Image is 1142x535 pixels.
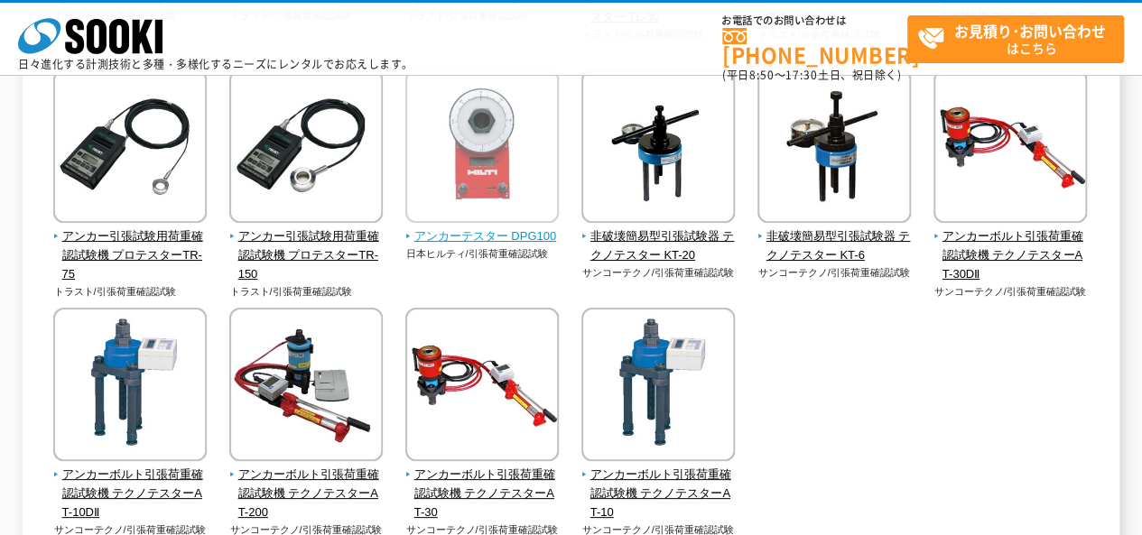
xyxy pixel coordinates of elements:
[405,448,560,521] a: アンカーボルト引張荷重確認試験機 テクノテスターAT-30
[229,69,383,227] img: アンカー引張試験用荷重確認試験機 プロテスターTR-150
[722,15,907,26] span: お電話でのお問い合わせは
[581,466,736,521] span: アンカーボルト引張荷重確認試験機 テクノテスターAT-10
[229,448,384,521] a: アンカーボルト引張荷重確認試験機 テクノテスターAT-200
[917,16,1123,61] span: はこちら
[53,308,207,466] img: アンカーボルト引張荷重確認試験機 テクノテスターAT-10DⅡ
[229,308,383,466] img: アンカーボルト引張荷重確認試験機 テクノテスターAT-200
[933,227,1088,283] span: アンカーボルト引張荷重確認試験機 テクノテスターAT-30DⅡ
[907,15,1124,63] a: お見積り･お問い合わせはこちら
[581,227,736,265] span: 非破壊簡易型引張試験器 テクノテスター KT-20
[229,284,384,300] p: トラスト/引張荷重確認試験
[405,308,559,466] img: アンカーボルト引張荷重確認試験機 テクノテスターAT-30
[933,284,1088,300] p: サンコーテクノ/引張荷重確認試験
[722,28,907,65] a: [PHONE_NUMBER]
[53,448,208,521] a: アンカーボルト引張荷重確認試験機 テクノテスターAT-10DⅡ
[405,246,560,262] p: 日本ヒルティ/引張荷重確認試験
[53,210,208,283] a: アンカー引張試験用荷重確認試験機 プロテスターTR-75
[53,227,208,283] span: アンカー引張試験用荷重確認試験機 プロテスターTR-75
[933,210,1088,283] a: アンカーボルト引張荷重確認試験機 テクノテスターAT-30DⅡ
[229,210,384,283] a: アンカー引張試験用荷重確認試験機 プロテスターTR-150
[581,448,736,521] a: アンカーボルト引張荷重確認試験機 テクノテスターAT-10
[229,466,384,521] span: アンカーボルト引張荷重確認試験機 テクノテスターAT-200
[53,284,208,300] p: トラスト/引張荷重確認試験
[53,69,207,227] img: アンカー引張試験用荷重確認試験機 プロテスターTR-75
[722,67,901,83] span: (平日 ～ 土日、祝日除く)
[785,67,818,83] span: 17:30
[581,210,736,264] a: 非破壊簡易型引張試験器 テクノテスター KT-20
[53,466,208,521] span: アンカーボルト引張荷重確認試験機 テクノテスターAT-10DⅡ
[757,265,912,281] p: サンコーテクノ/引張荷重確認試験
[405,227,560,246] span: アンカーテスター DPG100
[757,69,911,227] img: 非破壊簡易型引張試験器 テクノテスター KT-6
[933,69,1087,227] img: アンカーボルト引張荷重確認試験機 テクノテスターAT-30DⅡ
[229,227,384,283] span: アンカー引張試験用荷重確認試験機 プロテスターTR-150
[581,69,735,227] img: 非破壊簡易型引張試験器 テクノテスター KT-20
[18,59,413,69] p: 日々進化する計測技術と多種・多様化するニーズにレンタルでお応えします。
[405,69,559,227] img: アンカーテスター DPG100
[757,210,912,264] a: 非破壊簡易型引張試験器 テクノテスター KT-6
[405,210,560,246] a: アンカーテスター DPG100
[749,67,775,83] span: 8:50
[581,308,735,466] img: アンカーボルト引張荷重確認試験機 テクノテスターAT-10
[954,20,1106,42] strong: お見積り･お問い合わせ
[405,466,560,521] span: アンカーボルト引張荷重確認試験機 テクノテスターAT-30
[581,265,736,281] p: サンコーテクノ/引張荷重確認試験
[757,227,912,265] span: 非破壊簡易型引張試験器 テクノテスター KT-6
